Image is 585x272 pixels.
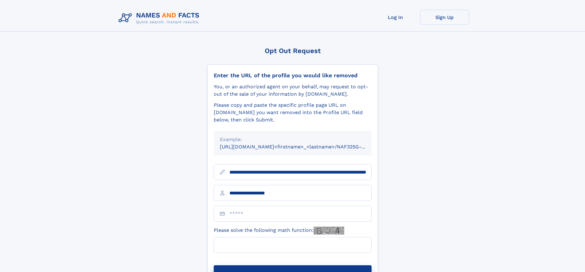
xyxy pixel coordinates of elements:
[220,136,365,143] div: Example:
[214,72,372,79] div: Enter the URL of the profile you would like removed
[371,10,420,25] a: Log In
[207,47,378,55] div: Opt Out Request
[220,144,383,150] small: [URL][DOMAIN_NAME]<firstname>_<lastname>/NAF325G-xxxxxxxx
[420,10,469,25] a: Sign Up
[214,83,372,98] div: You, or an authorized agent on your behalf, may request to opt-out of the sale of your informatio...
[214,102,372,124] div: Please copy and paste the specific profile page URL on [DOMAIN_NAME] you want removed into the Pr...
[116,10,205,26] img: Logo Names and Facts
[214,227,344,235] label: Please solve the following math function:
